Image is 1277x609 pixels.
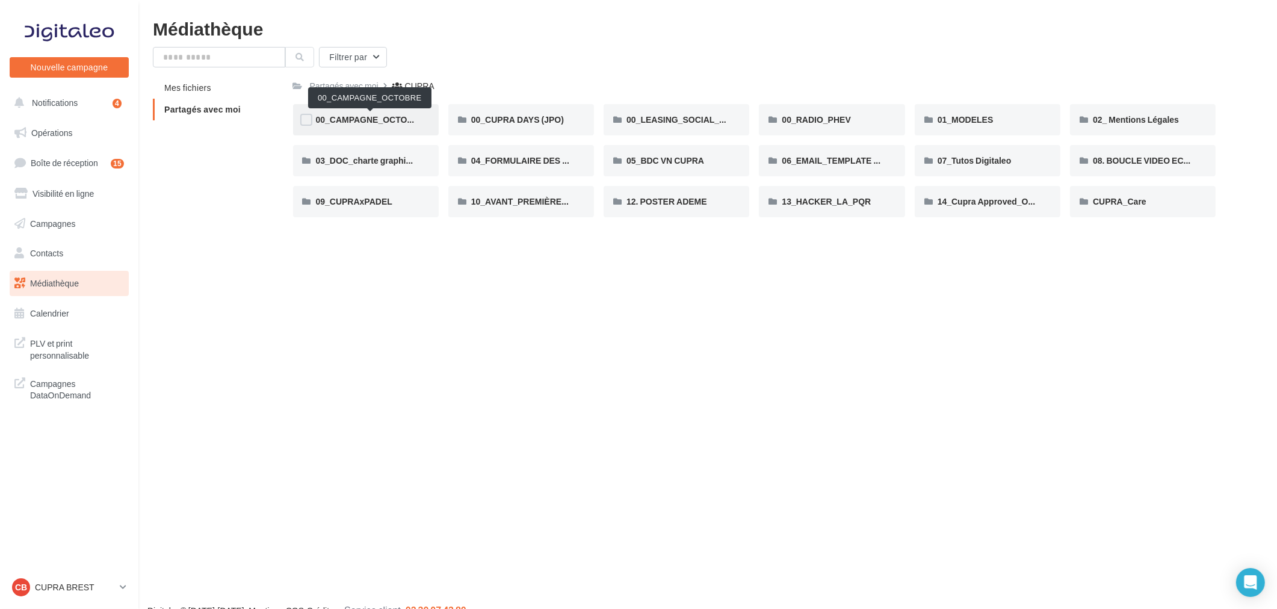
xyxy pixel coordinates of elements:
[1093,155,1256,165] span: 08. BOUCLE VIDEO ECRAN SHOWROOM
[7,120,131,146] a: Opérations
[31,158,98,168] span: Boîte de réception
[316,155,484,165] span: 03_DOC_charte graphique et GUIDELINES
[30,308,69,318] span: Calendrier
[1093,114,1179,125] span: 02_ Mentions Légales
[7,301,131,326] a: Calendrier
[405,80,434,92] div: CUPRA
[111,159,124,168] div: 15
[35,581,115,593] p: CUPRA BREST
[15,581,27,593] span: CB
[782,155,929,165] span: 06_EMAIL_TEMPLATE HTML CUPRA
[30,376,124,401] span: Campagnes DataOnDemand
[113,99,122,108] div: 4
[10,57,129,78] button: Nouvelle campagne
[1236,568,1265,597] div: Open Intercom Messenger
[1093,196,1146,206] span: CUPRA_Care
[938,196,1127,206] span: 14_Cupra Approved_OCCASIONS_GARANTIES
[7,271,131,296] a: Médiathèque
[153,19,1263,37] div: Médiathèque
[10,576,129,599] a: CB CUPRA BREST
[310,80,379,92] div: Partagés avec moi
[316,196,392,206] span: 09_CUPRAxPADEL
[626,114,773,125] span: 00_LEASING_SOCIAL_ÉLECTRIQUE
[164,104,241,114] span: Partagés avec moi
[938,155,1012,165] span: 07_Tutos Digitaleo
[7,211,131,236] a: Campagnes
[782,196,871,206] span: 13_HACKER_LA_PQR
[7,330,131,366] a: PLV et print personnalisable
[626,155,704,165] span: 05_BDC VN CUPRA
[7,150,131,176] a: Boîte de réception15
[30,218,76,228] span: Campagnes
[31,128,72,138] span: Opérations
[319,47,387,67] button: Filtrer par
[782,114,850,125] span: 00_RADIO_PHEV
[32,188,94,199] span: Visibilité en ligne
[308,87,431,108] div: 00_CAMPAGNE_OCTOBRE
[316,114,425,125] span: 00_CAMPAGNE_OCTOBRE
[626,196,707,206] span: 12. POSTER ADEME
[164,82,211,93] span: Mes fichiers
[30,335,124,361] span: PLV et print personnalisable
[7,181,131,206] a: Visibilité en ligne
[30,248,63,258] span: Contacts
[7,371,131,406] a: Campagnes DataOnDemand
[7,241,131,266] a: Contacts
[32,97,78,108] span: Notifications
[30,278,79,288] span: Médiathèque
[7,90,126,116] button: Notifications 4
[938,114,994,125] span: 01_MODELES
[471,155,660,165] span: 04_FORMULAIRE DES DEMANDES CRÉATIVES
[471,114,564,125] span: 00_CUPRA DAYS (JPO)
[471,196,681,206] span: 10_AVANT_PREMIÈRES_CUPRA (VENTES PRIVEES)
